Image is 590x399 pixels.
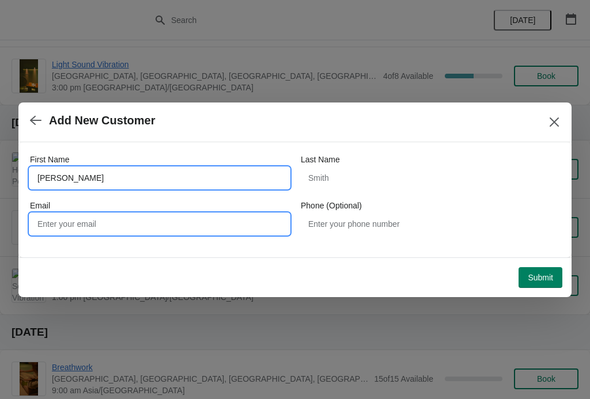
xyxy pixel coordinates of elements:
label: Email [30,200,50,211]
input: John [30,168,289,188]
label: First Name [30,154,69,165]
label: Phone (Optional) [301,200,362,211]
span: Submit [528,273,553,282]
input: Enter your email [30,214,289,234]
h2: Add New Customer [49,114,155,127]
label: Last Name [301,154,340,165]
input: Enter your phone number [301,214,560,234]
button: Submit [519,267,562,288]
button: Close [544,112,565,132]
input: Smith [301,168,560,188]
